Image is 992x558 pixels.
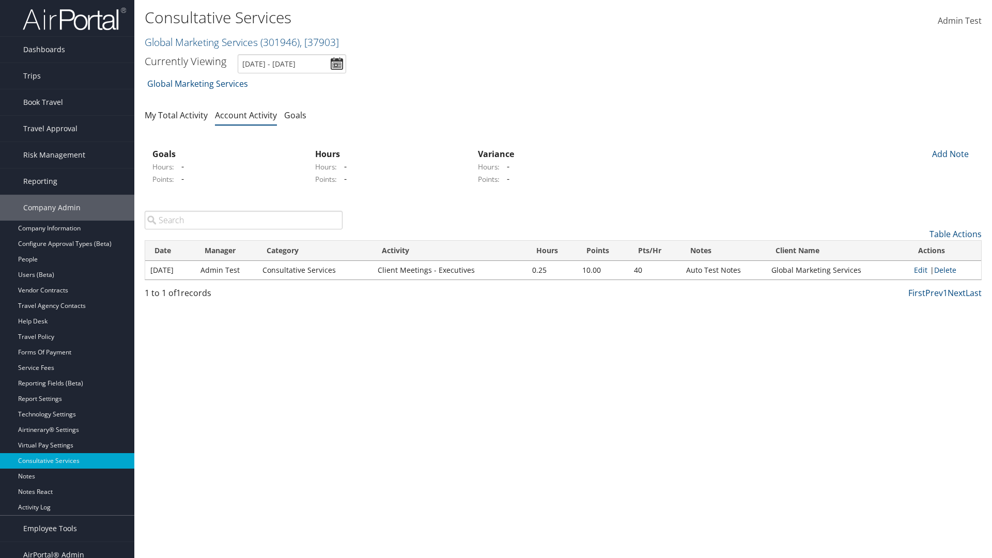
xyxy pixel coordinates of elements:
[284,110,306,121] a: Goals
[23,37,65,63] span: Dashboards
[681,241,766,261] th: Notes
[966,287,982,299] a: Last
[934,265,956,275] a: Delete
[145,54,226,68] h3: Currently Viewing
[914,265,927,275] a: Edit
[478,174,500,184] label: Points:
[909,261,981,280] td: |
[527,241,577,261] th: Hours
[925,287,943,299] a: Prev
[152,148,176,160] strong: Goals
[23,168,57,194] span: Reporting
[145,211,343,229] input: Search
[215,110,277,121] a: Account Activity
[766,261,909,280] td: Global Marketing Services
[315,162,337,172] label: Hours:
[23,7,126,31] img: airportal-logo.png
[681,261,766,280] td: Auto Test Notes
[502,173,509,184] span: -
[300,35,339,49] span: , [ 37903 ]
[145,7,703,28] h1: Consultative Services
[527,261,577,280] td: 0.25
[938,15,982,26] span: Admin Test
[938,5,982,37] a: Admin Test
[257,261,373,280] td: Consultative Services
[577,241,629,261] th: Points
[373,241,527,261] th: Activity: activate to sort column ascending
[766,241,909,261] th: Client Name
[577,261,629,280] td: 10.00
[145,35,339,49] a: Global Marketing Services
[238,54,346,73] input: [DATE] - [DATE]
[176,161,184,172] span: -
[147,73,248,94] a: Global Marketing Services
[145,241,195,261] th: Date: activate to sort column ascending
[176,173,184,184] span: -
[176,287,181,299] span: 1
[925,148,974,160] div: Add Note
[943,287,948,299] a: 1
[948,287,966,299] a: Next
[339,173,347,184] span: -
[502,161,509,172] span: -
[257,241,373,261] th: Category: activate to sort column ascending
[152,174,174,184] label: Points:
[23,142,85,168] span: Risk Management
[315,148,340,160] strong: Hours
[629,261,681,280] td: 40
[908,287,925,299] a: First
[195,241,257,261] th: Manager: activate to sort column ascending
[929,228,982,240] a: Table Actions
[629,241,681,261] th: Pts/Hr
[152,162,174,172] label: Hours:
[195,261,257,280] td: Admin Test
[373,261,527,280] td: Client Meetings - Executives
[478,162,500,172] label: Hours:
[478,148,514,160] strong: Variance
[145,110,208,121] a: My Total Activity
[23,116,78,142] span: Travel Approval
[23,516,77,541] span: Employee Tools
[23,89,63,115] span: Book Travel
[339,161,347,172] span: -
[145,261,195,280] td: [DATE]
[145,287,343,304] div: 1 to 1 of records
[260,35,300,49] span: ( 301946 )
[909,241,981,261] th: Actions
[23,195,81,221] span: Company Admin
[23,63,41,89] span: Trips
[315,174,337,184] label: Points:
